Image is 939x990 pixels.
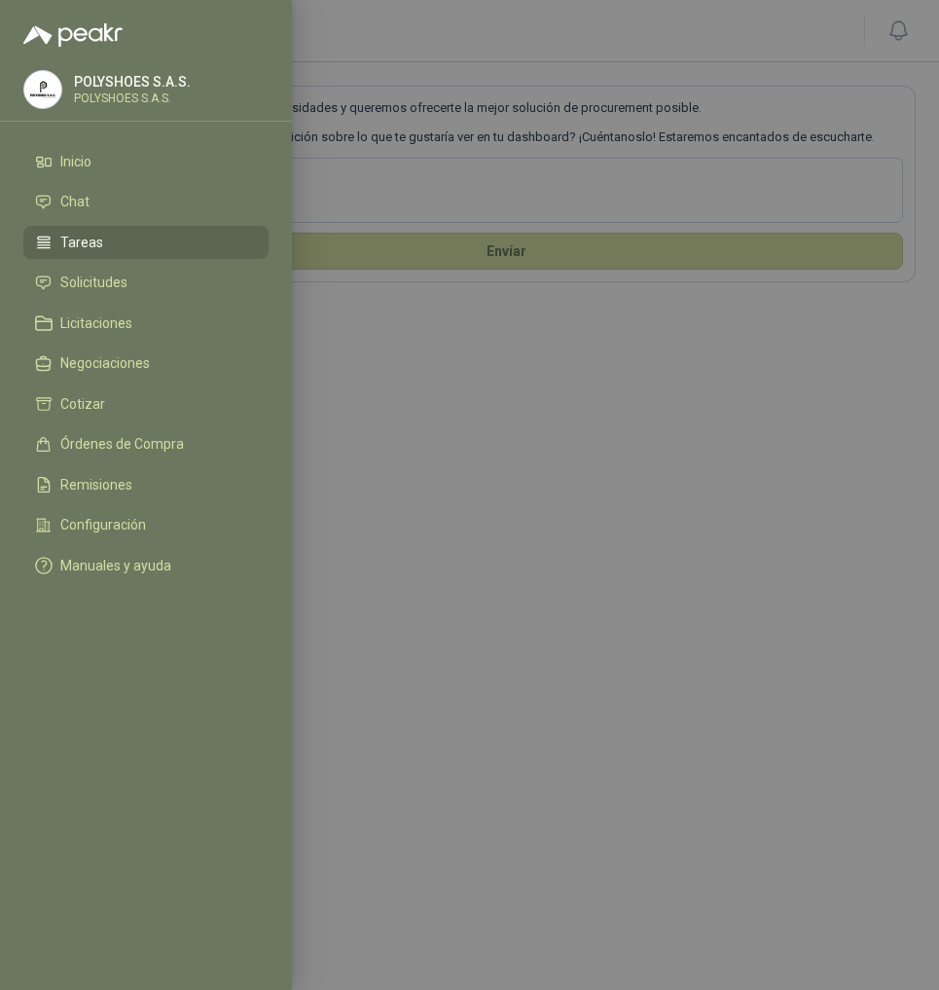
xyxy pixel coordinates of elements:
span: Órdenes de Compra [60,436,184,452]
a: Cotizar [23,387,269,421]
span: Licitaciones [60,315,132,331]
a: Inicio [23,145,269,178]
span: Negociaciones [60,355,150,371]
span: Tareas [60,235,103,250]
span: Remisiones [60,477,132,493]
a: Manuales y ayuda [23,549,269,582]
a: Órdenes de Compra [23,428,269,461]
span: Cotizar [60,396,105,412]
a: Chat [23,186,269,219]
p: POLYSHOES S.A.S. [74,92,196,104]
a: Solicitudes [23,267,269,300]
a: Tareas [23,226,269,259]
img: Logo peakr [23,23,123,47]
a: Configuración [23,509,269,542]
span: Solicitudes [60,275,127,290]
img: Company Logo [24,71,61,108]
span: Inicio [60,154,91,169]
a: Negociaciones [23,348,269,381]
span: Manuales y ayuda [60,558,171,573]
span: Chat [60,194,90,209]
p: POLYSHOES S.A.S. [74,75,196,89]
a: Licitaciones [23,307,269,340]
a: Remisiones [23,468,269,501]
span: Configuración [60,517,146,532]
